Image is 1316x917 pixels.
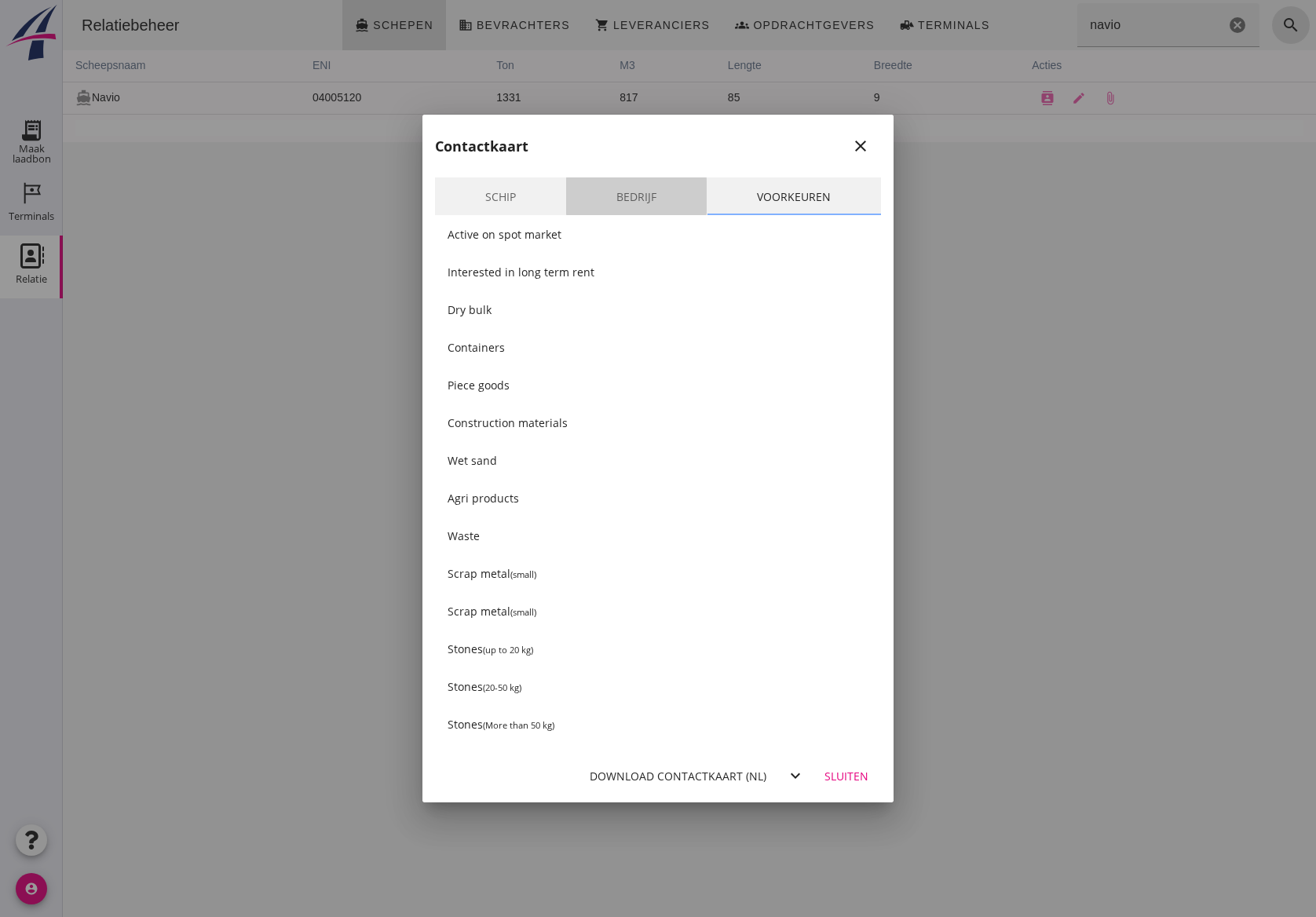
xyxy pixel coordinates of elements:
[550,19,647,31] span: Leveranciers
[956,50,1253,82] th: acties
[851,137,870,155] i: close
[448,490,658,506] div: Agri products
[799,50,956,82] th: breedte
[448,452,658,469] div: Wet sand
[448,641,658,657] div: Stones
[448,264,658,280] div: Interested in long term rent
[448,301,658,318] div: Dry bulk
[854,19,927,31] span: Terminals
[824,768,868,784] div: Sluiten
[448,415,658,431] div: Construction materials
[799,82,956,114] td: 9
[583,762,773,790] button: Download contactkaart (nl)
[448,528,658,544] div: Waste
[978,91,992,105] i: contacts
[483,681,521,693] small: (20-50 kg)
[292,18,306,32] i: directions_boat
[566,177,707,215] a: Bedrijf
[448,565,658,582] div: Scrap metal
[532,18,547,32] i: shopping_cart
[672,18,686,32] i: groups
[510,606,536,618] small: (small)
[1009,91,1023,105] i: edit
[544,82,653,114] td: 817
[653,82,799,114] td: 85
[448,716,658,733] div: Stones
[590,768,766,784] div: Download contactkaart (nl)
[510,568,536,580] small: (small)
[653,50,799,82] th: lengte
[786,766,805,785] i: expand_more
[237,82,421,114] td: 04005120
[421,50,544,82] th: ton
[1219,16,1237,35] i: search
[544,50,653,82] th: m3
[421,82,544,114] td: 1331
[435,177,566,215] a: Schip
[448,678,658,695] div: Stones
[309,19,371,31] span: Schepen
[448,603,658,619] div: Scrap metal
[1040,91,1055,105] i: attach_file
[435,136,528,157] h2: Contactkaart
[6,14,130,36] div: Relatiebeheer
[812,762,881,790] button: Sluiten
[448,226,658,243] div: Active on spot market
[413,19,507,31] span: Bevrachters
[13,90,29,106] i: directions_boat
[689,19,812,31] span: Opdrachtgevers
[707,177,881,215] a: Voorkeuren
[448,339,658,356] div: Containers
[237,50,421,82] th: ENI
[483,719,554,731] small: (More than 50 kg)
[1165,16,1184,35] i: Wis Zoeken...
[448,377,658,393] div: Piece goods
[396,18,410,32] i: business
[837,18,851,32] i: front_loader
[483,644,533,656] small: (up to 20 kg)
